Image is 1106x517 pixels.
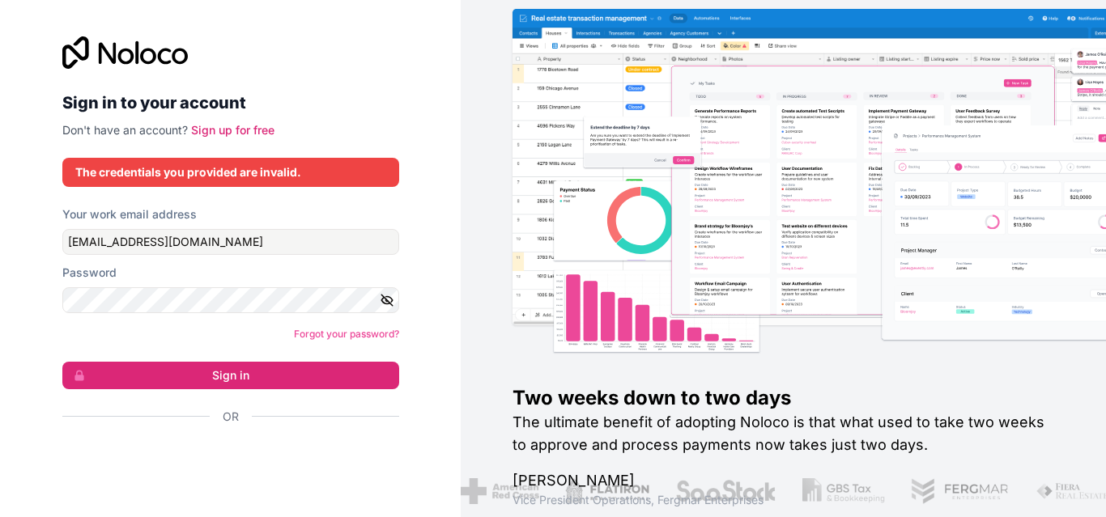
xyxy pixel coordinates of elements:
[513,469,1054,492] h1: [PERSON_NAME]
[62,123,188,137] span: Don't have an account?
[62,229,399,255] input: Email address
[461,478,539,504] img: /assets/american-red-cross-BAupjrZR.png
[513,492,1054,508] h1: Vice President Operations , Fergmar Enterprises
[62,287,399,313] input: Password
[62,265,117,281] label: Password
[54,443,394,478] iframe: Butang Log Masuk dengan Google
[62,206,197,222] label: Your work email address
[513,411,1054,456] h2: The ultimate benefit of adopting Noloco is that what used to take two weeks to approve and proces...
[75,164,386,180] div: The credentials you provided are invalid.
[62,88,399,117] h2: Sign in to your account
[223,409,239,425] span: Or
[191,123,274,137] a: Sign up for free
[513,385,1054,411] h1: Two weeks down to two days
[62,362,399,389] button: Sign in
[294,328,399,340] a: Forgot your password?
